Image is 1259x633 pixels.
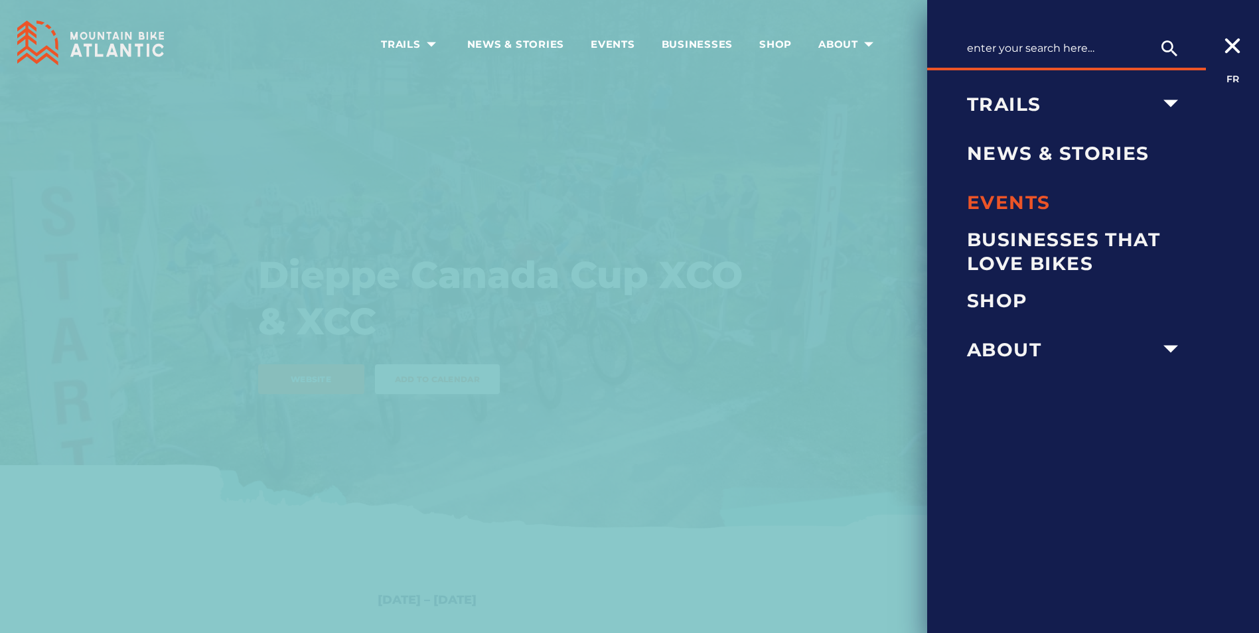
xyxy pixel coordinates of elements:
[967,178,1186,227] a: Events
[967,35,1186,61] input: Enter your search here…
[967,129,1186,178] a: News & Stories
[662,38,733,51] span: Businesses
[967,141,1186,165] span: News & Stories
[859,35,878,54] ion-icon: arrow dropdown
[967,228,1186,276] span: Businesses that love bikes
[381,38,441,51] span: Trails
[1226,73,1239,85] a: FR
[759,38,792,51] span: Shop
[967,92,1155,116] span: Trails
[1156,334,1185,364] ion-icon: arrow dropdown
[467,38,565,51] span: News & Stories
[1153,35,1186,62] button: search
[1156,89,1185,118] ion-icon: arrow dropdown
[591,38,635,51] span: Events
[967,338,1155,362] span: About
[967,227,1186,276] a: Businesses that love bikes
[422,35,441,54] ion-icon: arrow dropdown
[967,190,1186,214] span: Events
[967,289,1186,313] span: Shop
[818,38,878,51] span: About
[967,325,1155,374] a: About
[967,276,1186,325] a: Shop
[1159,38,1180,59] ion-icon: search
[967,80,1155,129] a: Trails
